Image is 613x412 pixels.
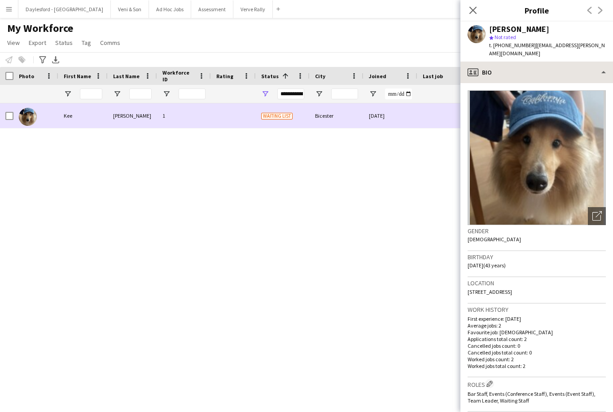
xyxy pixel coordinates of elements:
div: [PERSON_NAME] [108,103,157,128]
span: Photo [19,73,34,80]
a: Status [52,37,76,49]
input: City Filter Input [331,89,358,99]
p: Cancelled jobs total count: 0 [468,349,606,356]
span: My Workforce [7,22,73,35]
img: Kee Wong [19,108,37,126]
p: Applications total count: 2 [468,336,606,342]
span: Waiting list [261,113,293,120]
button: Open Filter Menu [162,90,171,98]
span: [DEMOGRAPHIC_DATA] [468,236,521,243]
button: Veni & Son [111,0,149,18]
h3: Birthday [468,253,606,261]
span: t. [PHONE_NUMBER] [489,42,536,49]
span: [STREET_ADDRESS] [468,288,512,295]
app-action-btn: Advanced filters [37,54,48,65]
span: Comms [100,39,120,47]
span: Status [55,39,73,47]
span: Tag [82,39,91,47]
div: Open photos pop-in [588,207,606,225]
h3: Gender [468,227,606,235]
h3: Work history [468,306,606,314]
button: Daylesford - [GEOGRAPHIC_DATA] [18,0,111,18]
button: Open Filter Menu [315,90,323,98]
p: Favourite job: [DEMOGRAPHIC_DATA] [468,329,606,336]
span: Status [261,73,279,80]
a: Tag [78,37,95,49]
span: [DATE] (43 years) [468,262,506,269]
span: City [315,73,325,80]
input: Workforce ID Filter Input [179,89,206,99]
div: [PERSON_NAME] [489,25,549,33]
button: Ad Hoc Jobs [149,0,191,18]
span: View [7,39,20,47]
button: Open Filter Menu [113,90,121,98]
span: Last job [423,73,443,80]
div: Bicester [310,103,363,128]
div: Kee [58,103,108,128]
span: Not rated [495,34,516,40]
div: 1 [157,103,211,128]
span: Bar Staff, Events (Conference Staff), Events (Event Staff), Team Leader, Waiting Staff [468,390,595,404]
p: Worked jobs count: 2 [468,356,606,363]
p: Cancelled jobs count: 0 [468,342,606,349]
span: Last Name [113,73,140,80]
button: Open Filter Menu [261,90,269,98]
input: First Name Filter Input [80,89,102,99]
span: | [EMAIL_ADDRESS][PERSON_NAME][DOMAIN_NAME] [489,42,605,57]
p: First experience: [DATE] [468,315,606,322]
input: Last Name Filter Input [129,89,152,99]
button: Verve Rally [233,0,273,18]
div: Bio [460,62,613,83]
span: First Name [64,73,91,80]
p: Average jobs: 2 [468,322,606,329]
input: Joined Filter Input [385,89,412,99]
p: Worked jobs total count: 2 [468,363,606,369]
span: Export [29,39,46,47]
div: [DATE] [363,103,417,128]
a: Export [25,37,50,49]
a: View [4,37,23,49]
a: Comms [96,37,124,49]
span: Workforce ID [162,69,195,83]
img: Crew avatar or photo [468,90,606,225]
button: Assessment [191,0,233,18]
button: Open Filter Menu [369,90,377,98]
span: Rating [216,73,233,80]
app-action-btn: Export XLSX [50,54,61,65]
h3: Roles [468,379,606,389]
button: Open Filter Menu [64,90,72,98]
h3: Location [468,279,606,287]
h3: Profile [460,4,613,16]
span: Joined [369,73,386,80]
